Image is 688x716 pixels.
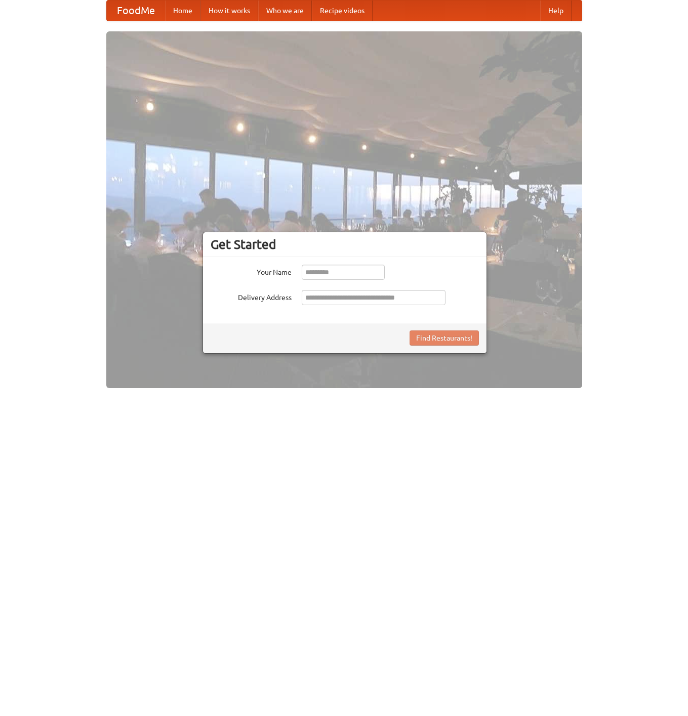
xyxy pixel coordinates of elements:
[410,330,479,346] button: Find Restaurants!
[107,1,165,21] a: FoodMe
[258,1,312,21] a: Who we are
[211,237,479,252] h3: Get Started
[312,1,373,21] a: Recipe videos
[165,1,200,21] a: Home
[540,1,572,21] a: Help
[211,290,292,303] label: Delivery Address
[200,1,258,21] a: How it works
[211,265,292,277] label: Your Name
